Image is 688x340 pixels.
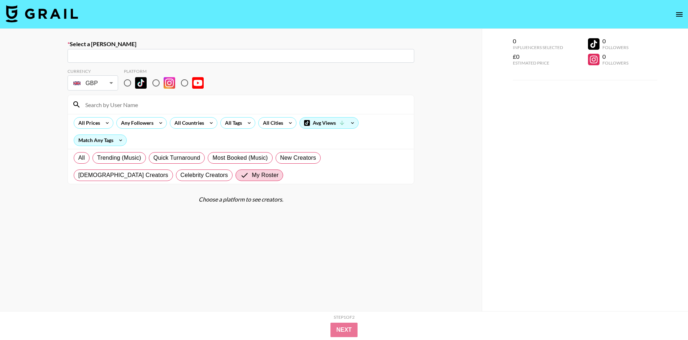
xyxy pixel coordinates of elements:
[513,37,563,45] div: 0
[192,77,204,89] img: YouTube
[170,118,205,128] div: All Countries
[602,53,628,60] div: 0
[135,77,147,89] img: TikTok
[602,60,628,66] div: Followers
[513,45,563,50] div: Influencers Selected
[181,171,228,180] span: Celebrity Creators
[74,118,101,128] div: All Prices
[68,40,414,48] label: Select a [PERSON_NAME]
[513,53,563,60] div: £0
[78,154,85,162] span: All
[78,171,168,180] span: [DEMOGRAPHIC_DATA] Creators
[334,314,355,320] div: Step 1 of 2
[513,60,563,66] div: Estimated Price
[117,118,155,128] div: Any Followers
[672,7,687,22] button: open drawer
[300,118,358,128] div: Avg Views
[6,5,78,22] img: Grail Talent
[602,37,628,45] div: 0
[68,69,118,74] div: Currency
[68,196,414,203] div: Choose a platform to see creators.
[221,118,243,128] div: All Tags
[280,154,316,162] span: New Creators
[69,77,117,89] div: GBP
[124,69,209,74] div: Platform
[330,323,358,337] button: Next
[81,99,410,110] input: Search by User Name
[252,171,278,180] span: My Roster
[153,154,200,162] span: Quick Turnaround
[602,45,628,50] div: Followers
[259,118,285,128] div: All Cities
[74,135,126,146] div: Match Any Tags
[97,154,141,162] span: Trending (Music)
[164,77,175,89] img: Instagram
[212,154,268,162] span: Most Booked (Music)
